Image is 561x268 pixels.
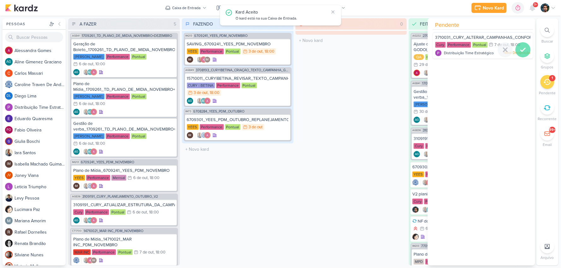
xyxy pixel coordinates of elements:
[5,21,48,27] div: Pessoas
[73,109,80,115] div: Criador(a): Aline Gimenez Graciano
[73,94,104,99] div: [PERSON_NAME]
[413,179,419,186] div: Criador(a): Caroline Traven De Andrade
[7,128,11,132] p: FO
[147,210,159,214] div: , 18:00
[413,164,517,170] div: 6709302_YEES_CAMPINAS_VERFICAÇÃO_DE_LEADS
[5,240,13,247] img: Renata Brandão
[83,149,89,155] img: Iara Santos
[73,217,80,224] div: Aline Gimenez Graciano
[185,34,193,38] span: IM213
[5,4,38,12] img: kardz.app
[5,217,13,224] img: Mariana Amorim
[413,207,419,213] div: Criador(a): Nelito Junior
[131,94,146,99] div: Pontual
[413,234,419,240] img: Lucimara Paz
[88,71,92,74] p: AG
[15,47,66,54] div: A l e s s a n d r a G o m e s
[73,183,80,189] div: Isabella Machado Guimarães
[5,126,13,134] div: Fabio Oliveira
[88,111,92,114] p: AG
[204,98,211,104] img: Alessandra Gomes
[73,249,91,255] div: MAR INC
[73,121,175,132] div: Gestão de verba_1709261_TD_PLANO_DE_MIDIA_NOVEMBRO+DEZEMBRO_V2
[435,42,446,48] div: Cury
[204,132,211,138] img: Alessandra Gomes
[91,149,97,155] img: Alessandra Gomes
[73,54,104,60] div: [PERSON_NAME]
[412,82,421,85] span: AG841
[5,69,13,77] img: Carlos Massari
[15,184,66,190] div: L e t i c i a T r i u m p h o
[412,34,422,38] span: AG232
[7,94,11,98] p: DL
[414,70,420,76] img: Alessandra Gomes
[88,219,92,222] p: AG
[435,21,459,29] span: Pendente
[426,207,433,213] div: Aline Gimenez Graciano
[15,161,66,167] div: I s a b e l l a M a c h a d o G u i m a r ã e s
[15,206,66,213] div: L u c i m a r a P a z
[15,59,66,65] div: A l i n e G i m e n e z G r a c i a n o
[73,257,80,264] img: Caroline Traven De Andrade
[79,102,93,106] div: 6 de out
[140,250,154,254] div: 7 de out
[15,229,66,236] div: R a f a e l D o r n e l l e s
[92,249,116,255] div: Performance
[414,89,516,100] div: Gestão de verba_1709261_TD_PLANO_DE_MIDIA_NOVEMBRO+DEZEMBRO
[7,60,11,64] p: AG
[194,34,248,38] span: 6709241_YEES_PDM_NOVEMBRO
[87,257,93,264] img: Alessandra Gomes
[422,117,438,123] div: Colaboradores: Iara Santos, Aline Gimenez Graciano, Alessandra Gomes
[87,149,93,155] div: Aline Gimenez Graciano
[15,127,66,133] div: F a b i o O l i v e i r a
[424,70,430,76] img: Iara Santos
[73,209,84,215] div: Cury
[73,69,80,75] div: Aline Gimenez Graciano
[83,69,89,75] img: Iara Santos
[15,195,66,201] div: L e v y P e s s o a
[82,195,158,198] span: 3109191_CURY_PLANEJAMENTO_OUTUBRO_V2
[71,34,81,38] span: AG841
[15,115,66,122] div: E d u a r d o Q u a r e s m a
[195,56,211,63] div: Colaboradores: Iara Santos, Alessandra Gomes, Isabella Machado Guimarães
[73,236,175,248] div: Plano de Mídia_14710021_MAR INC_PDM_NOVEMBRO
[73,41,175,53] div: Geração de Boleto_1709261_TD_PLANO_DE_MIDIA_NOVEMBRO+DEZEMBRO
[183,145,292,154] input: + Novo kard
[83,217,89,224] img: Iara Santos
[414,70,420,76] div: Criador(a): Alessandra Gomes
[187,49,199,54] div: YEES
[5,58,13,66] div: Aline Gimenez Graciano
[423,34,508,38] span: 2709192_GRUPO GODOI_AB_REPOST INSTAGRAM_v2
[242,83,257,88] div: Pontual
[197,98,203,104] img: Iara Santos
[421,179,436,186] div: Colaboradores: Iara Santos, Alessandra Gomes, Isabella Machado Guimarães
[195,98,211,104] div: Colaboradores: Iara Santos, Aline Gimenez Graciano, Alessandra Gomes
[87,183,93,189] img: Caroline Traven De Andrade
[424,117,430,123] img: Iara Santos
[5,32,63,42] input: Buscar Pessoas
[5,103,13,111] img: Distribuição Time Estratégico
[426,172,450,177] div: Performance
[187,56,193,63] div: Criador(a): Isabella Machado Guimarães
[426,227,440,231] div: 6 de out
[472,42,488,48] div: Pontual
[81,160,134,164] span: 6709241_YEES_PDM_NOVEMBRO
[187,83,215,88] div: CURY | BETINA
[197,132,203,138] img: Iara Santos
[73,149,80,155] div: Aline Gimenez Graciano
[413,234,419,240] div: Criador(a): Lucimara Paz
[81,69,97,75] div: Colaboradores: Iara Santos, Aline Gimenez Graciano, Alessandra Gomes
[206,58,209,61] p: IM
[421,207,436,213] div: Colaboradores: Iara Santos, Aline Gimenez Graciano, Alessandra Gomes
[73,202,175,208] div: 3109191_CURY_ATUALIZAR_ESTRUTURA_DA_CAMPANHA_OUTUBRO_V2
[15,240,66,247] div: R e n a t a B r a n d ã o
[187,76,289,81] div: 15710011_CURY|BETINA_REVISAR_TEXTO_CAMPANHA_GOOGLE_LAPA
[422,179,429,186] img: Iara Santos
[413,179,419,186] img: Caroline Traven De Andrade
[413,218,517,224] div: NF do mês
[541,64,554,70] p: Grupos
[414,151,420,157] div: Aline Gimenez Graciano
[204,56,211,63] div: Isabella Machado Guimarães
[75,219,79,222] p: AG
[413,225,419,232] div: Prioridade Alta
